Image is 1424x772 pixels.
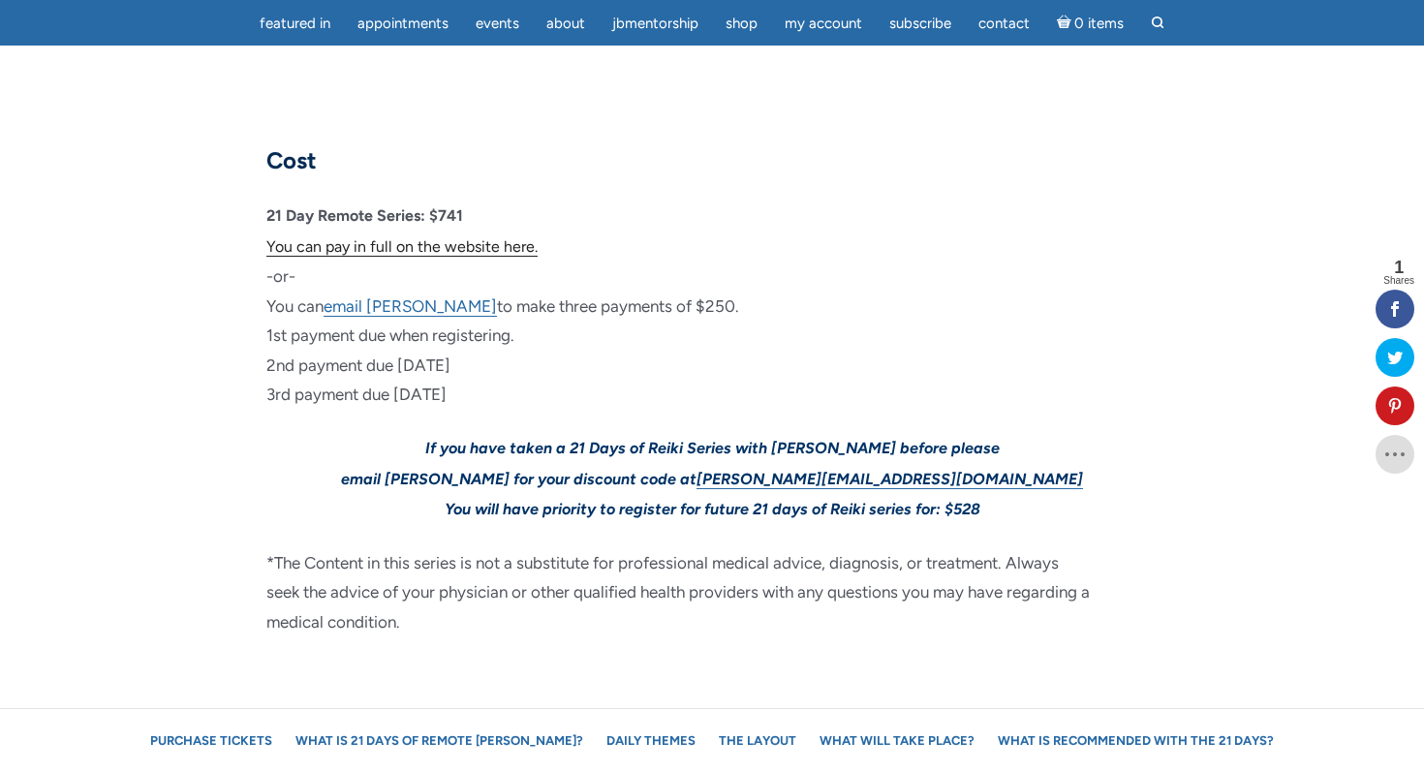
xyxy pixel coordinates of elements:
[988,724,1284,757] a: What is recommended with the 21 Days?
[878,5,963,43] a: Subscribe
[612,15,698,32] span: JBMentorship
[709,724,806,757] a: The Layout
[546,15,585,32] span: About
[785,15,862,32] span: My Account
[601,5,710,43] a: JBMentorship
[714,5,769,43] a: Shop
[346,5,460,43] a: Appointments
[810,724,984,757] a: What will take place?
[324,296,497,317] a: email [PERSON_NAME]
[341,439,1083,489] span: If you have taken a 21 Days of Reiki Series with [PERSON_NAME] before please email [PERSON_NAME] ...
[773,5,874,43] a: My Account
[266,146,317,174] strong: Cost
[266,201,1158,410] p: -or- You can to make three payments of $250. 1st payment due when registering. 2nd payment due [D...
[1383,259,1414,276] span: 1
[1045,3,1136,43] a: Cart0 items
[140,724,282,757] a: Purchase Tickets
[266,206,463,225] strong: 21 Day Remote Series: $741
[286,724,593,757] a: What is 21 Days of Remote [PERSON_NAME]?
[889,15,951,32] span: Subscribe
[1074,16,1124,31] span: 0 items
[1057,15,1075,32] i: Cart
[1383,276,1414,286] span: Shares
[597,724,705,757] a: Daily Themes
[260,15,330,32] span: featured in
[445,500,980,518] span: You will have priority to register for future 21 days of Reiki series for: $528
[967,5,1041,43] a: Contact
[476,15,519,32] span: Events
[357,15,449,32] span: Appointments
[535,5,597,43] a: About
[464,5,531,43] a: Events
[248,5,342,43] a: featured in
[266,548,1158,637] p: *The Content in this series is not a substitute for professional medical advice, diagnosis, or tr...
[266,237,538,257] a: You can pay in full on the website here.
[726,15,758,32] span: Shop
[978,15,1030,32] span: Contact
[697,470,1083,489] a: [PERSON_NAME][EMAIL_ADDRESS][DOMAIN_NAME]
